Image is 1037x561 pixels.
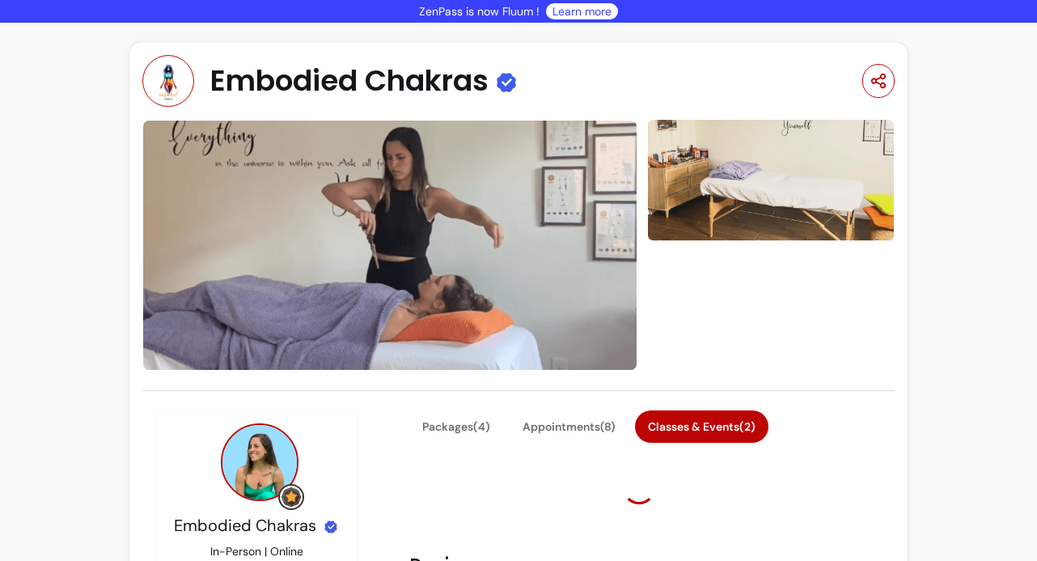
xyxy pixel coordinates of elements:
[174,515,316,536] span: Embodied Chakras
[210,543,303,559] p: In-Person | Online
[221,423,298,501] img: Provider image
[142,120,637,371] img: image-0
[552,3,612,19] a: Learn more
[510,410,629,443] button: Appointments(8)
[623,472,655,504] div: Loading
[419,3,540,19] p: ZenPass is now Fluum !
[281,487,301,507] img: Grow
[142,55,194,107] img: Provider image
[635,410,768,443] button: Classes & Events(2)
[409,410,503,443] button: Packages(4)
[210,65,489,97] span: Embodied Chakras
[647,117,895,242] img: image-1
